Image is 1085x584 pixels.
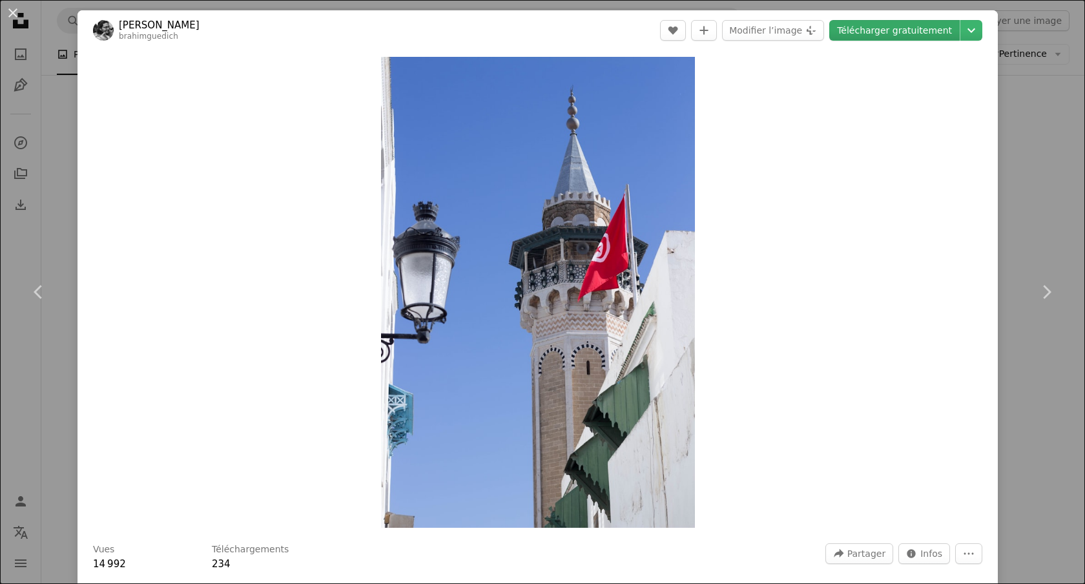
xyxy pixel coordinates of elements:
[898,543,950,564] button: Statistiques de cette image
[119,32,178,41] a: brahimguedich
[722,20,824,41] button: Modifier l’image
[660,20,686,41] button: J’aime
[955,543,982,564] button: Plus d’actions
[381,57,695,528] img: une haute tour surmontée d’un drapeau
[920,544,942,563] span: Infos
[960,20,982,41] button: Choisissez la taille de téléchargement
[847,544,885,563] span: Partager
[212,543,289,556] h3: Téléchargements
[212,558,231,570] span: 234
[119,19,200,32] a: [PERSON_NAME]
[829,20,960,41] a: Télécharger gratuitement
[691,20,717,41] button: Ajouter à la collection
[93,558,126,570] span: 14 992
[93,20,114,41] img: Accéder au profil de Brahim Guedich
[381,57,695,528] button: Zoom sur cette image
[1008,230,1085,354] a: Suivant
[825,543,893,564] button: Partager cette image
[93,543,114,556] h3: Vues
